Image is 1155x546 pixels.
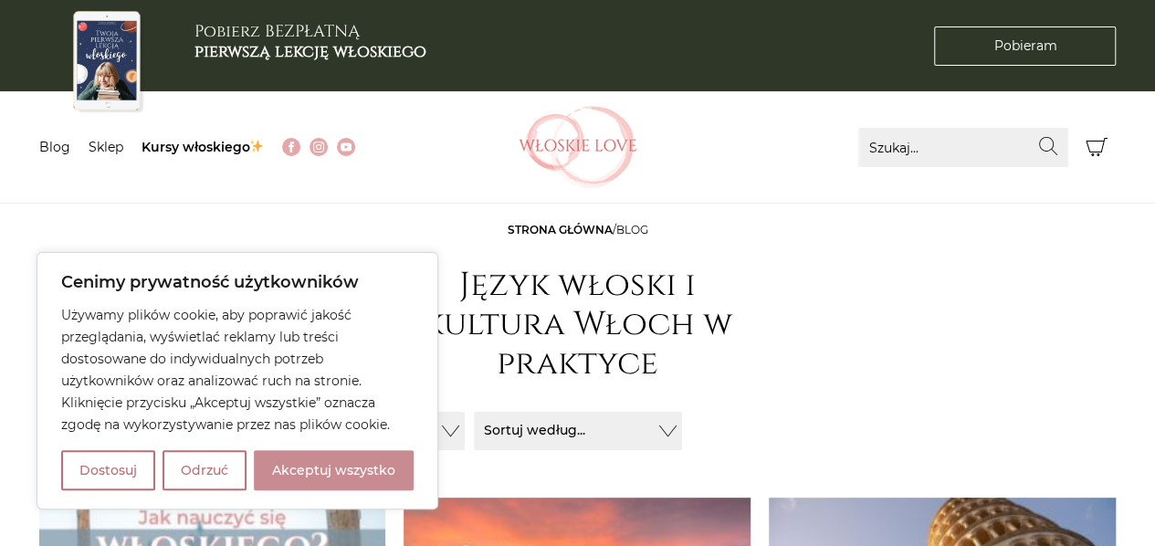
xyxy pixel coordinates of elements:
[39,478,1117,490] h3: Tekst
[474,412,682,450] button: Sortuj według...
[89,139,123,155] a: Sklep
[519,106,637,188] img: Włoskielove
[194,22,426,61] h3: Pobierz BEZPŁATNĄ
[163,450,247,490] button: Odrzuć
[39,139,70,155] a: Blog
[858,128,1068,167] input: Szukaj...
[508,223,648,236] span: /
[395,266,761,384] h1: Język włoski i kultura Włoch w praktyce
[142,139,265,155] a: Kursy włoskiego
[254,450,414,490] button: Akceptuj wszystko
[934,26,1116,66] a: Pobieram
[993,37,1056,56] span: Pobieram
[61,304,414,436] p: Używamy plików cookie, aby poprawić jakość przeglądania, wyświetlać reklamy lub treści dostosowan...
[1077,128,1117,167] button: Koszyk
[508,223,613,236] a: Strona główna
[61,271,414,293] p: Cenimy prywatność użytkowników
[194,40,426,63] b: pierwszą lekcję włoskiego
[250,140,263,152] img: ✨
[616,223,648,236] span: Blog
[61,450,155,490] button: Dostosuj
